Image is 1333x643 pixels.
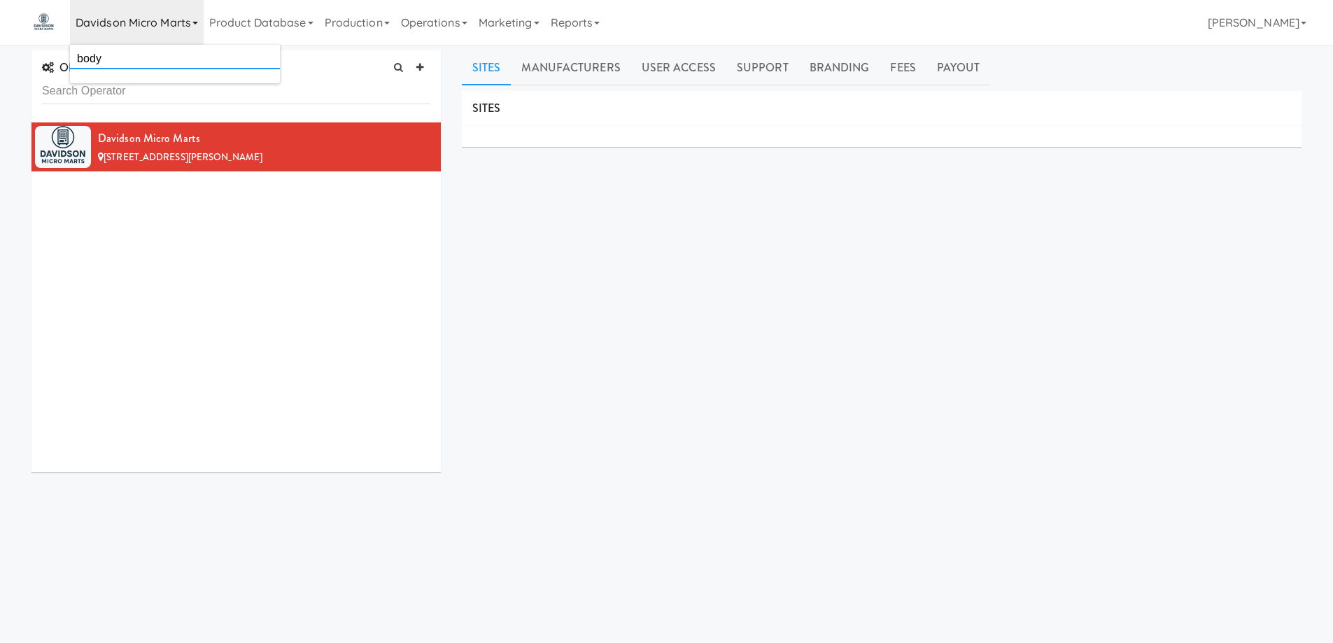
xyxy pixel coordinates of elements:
[31,122,441,171] li: Davidson Micro Marts[STREET_ADDRESS][PERSON_NAME]
[42,78,430,104] input: Search Operator
[98,128,430,149] div: Davidson Micro Marts
[631,50,726,85] a: User Access
[926,50,991,85] a: Payout
[42,59,126,76] span: OPERATORS
[511,50,630,85] a: Manufacturers
[726,50,799,85] a: Support
[799,50,880,85] a: Branding
[70,48,280,69] input: Search operator
[472,100,501,116] span: SITES
[104,150,262,164] span: [STREET_ADDRESS][PERSON_NAME]
[31,10,56,35] img: Micromart
[880,50,926,85] a: Fees
[462,50,512,85] a: Sites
